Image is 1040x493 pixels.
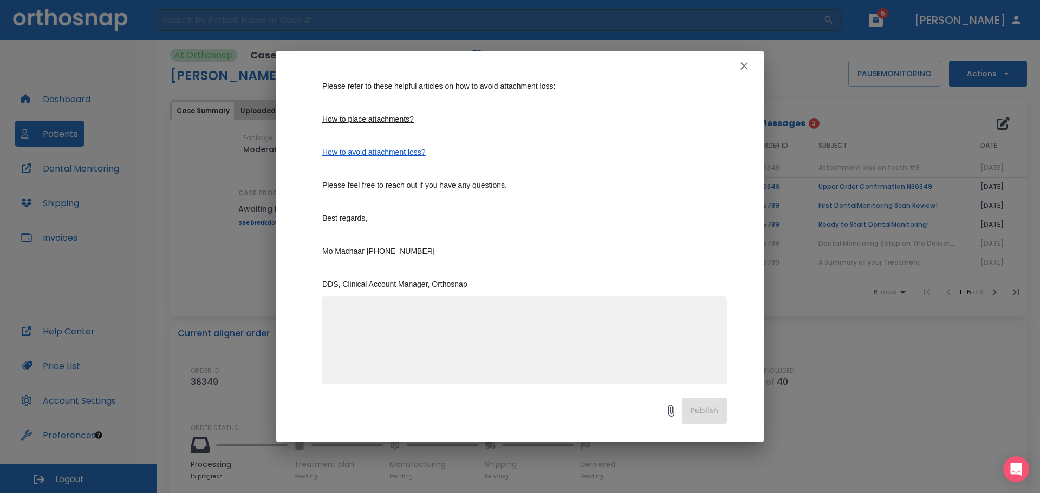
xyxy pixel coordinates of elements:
[322,115,414,124] a: How to place attachments?
[322,247,435,255] span: Mo Machaar [PHONE_NUMBER]
[322,280,467,288] span: DDS, Clinical Account Manager, Orthosnap
[322,181,507,189] span: Please feel free to reach out if you have any questions.
[322,148,426,157] a: How to avoid attachment loss?
[322,82,555,90] span: Please refer to these helpful articles on how to avoid attachment loss:
[322,148,426,156] ins: How to avoid attachment loss?
[322,214,367,222] span: Best regards,
[322,115,414,123] ins: How to place attachments?
[1003,456,1029,482] div: Open Intercom Messenger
